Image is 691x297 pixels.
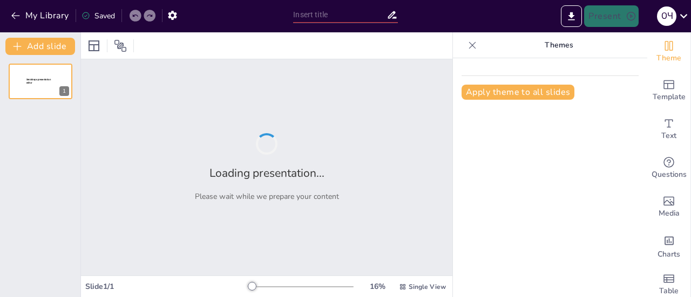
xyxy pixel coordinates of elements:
span: Charts [658,248,680,260]
div: Add images, graphics, shapes or video [647,188,690,226]
span: Questions [652,169,687,181]
h2: Loading presentation... [209,165,324,181]
button: Add slide [5,38,75,55]
span: Table [659,285,679,297]
div: Saved [82,11,115,21]
button: Export to PowerPoint [561,5,582,27]
p: Please wait while we prepare your content [195,191,339,202]
div: Add ready made slides [647,71,690,110]
div: Layout [85,37,103,54]
div: Slide 1 / 1 [85,281,250,292]
div: Add charts and graphs [647,226,690,265]
span: Position [114,39,127,52]
input: Insert title [293,7,386,23]
p: Themes [481,32,636,58]
span: Media [659,208,680,219]
span: Single View [409,282,446,291]
button: My Library [8,7,73,24]
div: Change the overall theme [647,32,690,71]
span: Sendsteps presentation editor [26,78,51,84]
div: 16 % [364,281,390,292]
button: Present [584,5,638,27]
button: О Ч [657,5,676,27]
span: Template [653,91,686,103]
div: 1 [9,64,72,99]
div: Add text boxes [647,110,690,149]
div: Get real-time input from your audience [647,149,690,188]
span: Text [661,130,676,142]
div: 1 [59,86,69,96]
div: О Ч [657,6,676,26]
button: Apply theme to all slides [462,85,574,100]
span: Theme [656,52,681,64]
